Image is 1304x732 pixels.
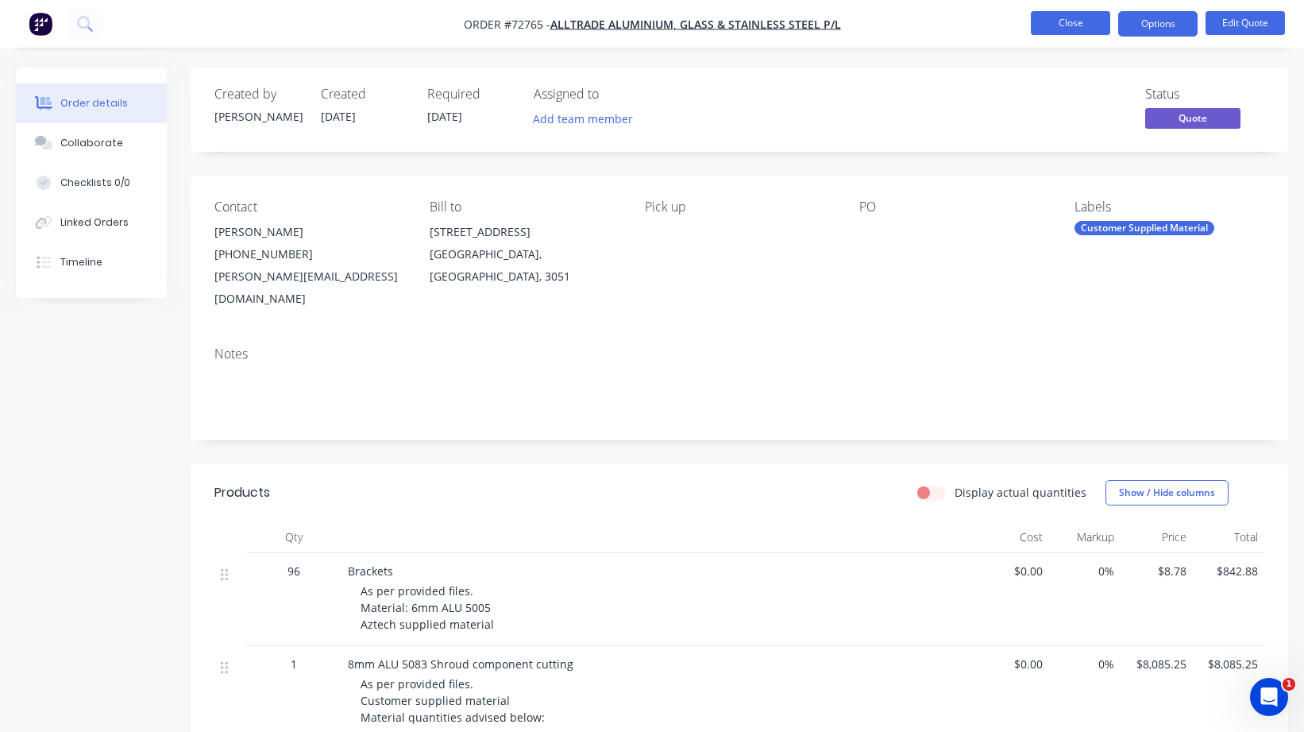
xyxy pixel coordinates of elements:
[1105,480,1229,505] button: Show / Hide columns
[1283,678,1295,691] span: 1
[1199,563,1259,579] span: $842.88
[534,108,642,130] button: Add team member
[1145,108,1240,128] span: Quote
[1031,11,1110,35] button: Close
[214,265,404,310] div: [PERSON_NAME][EMAIL_ADDRESS][DOMAIN_NAME]
[214,221,404,243] div: [PERSON_NAME]
[1145,108,1240,132] button: Quote
[214,347,1264,362] div: Notes
[16,203,167,242] button: Linked Orders
[859,199,1049,215] div: PO
[1074,199,1264,215] div: Labels
[645,199,835,215] div: Pick up
[430,243,619,288] div: [GEOGRAPHIC_DATA], [GEOGRAPHIC_DATA], 3051
[29,12,52,36] img: Factory
[1118,11,1198,37] button: Options
[1250,678,1288,716] iframe: Intercom live chat
[1206,11,1285,35] button: Edit Quote
[430,221,619,243] div: [STREET_ADDRESS]
[214,221,404,310] div: [PERSON_NAME][PHONE_NUMBER][PERSON_NAME][EMAIL_ADDRESS][DOMAIN_NAME]
[1127,563,1186,579] span: $8.78
[214,483,270,502] div: Products
[60,255,102,269] div: Timeline
[214,243,404,265] div: [PHONE_NUMBER]
[348,656,573,672] span: 8mm ALU 5083 Shroud component cutting
[361,583,494,632] span: As per provided files. Material: 6mm ALU 5005 Aztech supplied material
[983,656,1043,672] span: $0.00
[1055,656,1115,672] span: 0%
[16,242,167,282] button: Timeline
[1049,521,1121,553] div: Markup
[1199,656,1259,672] span: $8,085.25
[60,96,128,110] div: Order details
[977,521,1049,553] div: Cost
[60,215,129,230] div: Linked Orders
[214,199,404,215] div: Contact
[430,221,619,288] div: [STREET_ADDRESS][GEOGRAPHIC_DATA], [GEOGRAPHIC_DATA], 3051
[60,176,130,190] div: Checklists 0/0
[955,484,1086,501] label: Display actual quantities
[214,87,302,102] div: Created by
[983,563,1043,579] span: $0.00
[1145,87,1264,102] div: Status
[464,17,550,32] span: Order #72765 -
[16,163,167,203] button: Checklists 0/0
[1127,656,1186,672] span: $8,085.25
[214,108,302,125] div: [PERSON_NAME]
[291,656,297,672] span: 1
[16,123,167,163] button: Collaborate
[550,17,841,32] a: Alltrade Aluminium, Glass & Stainless Steel P/L
[427,109,462,124] span: [DATE]
[1193,521,1265,553] div: Total
[1074,221,1214,235] div: Customer Supplied Material
[321,87,408,102] div: Created
[246,521,341,553] div: Qty
[525,108,642,130] button: Add team member
[287,563,300,579] span: 96
[321,109,356,124] span: [DATE]
[348,564,393,579] span: Brackets
[427,87,515,102] div: Required
[1055,563,1115,579] span: 0%
[1121,521,1193,553] div: Price
[534,87,693,102] div: Assigned to
[430,199,619,215] div: Bill to
[60,136,123,150] div: Collaborate
[16,83,167,123] button: Order details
